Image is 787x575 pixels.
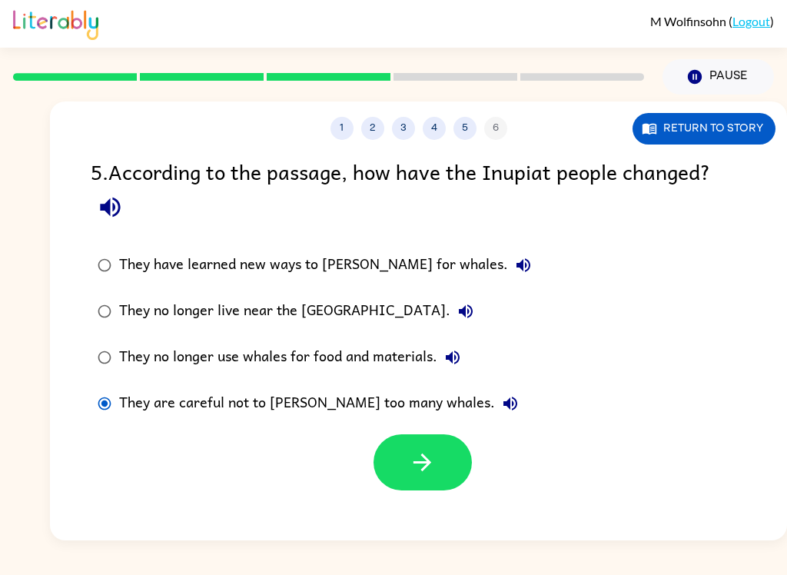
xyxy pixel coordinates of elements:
button: 3 [392,117,415,140]
button: 4 [423,117,446,140]
button: They no longer live near the [GEOGRAPHIC_DATA]. [450,296,481,327]
div: They have learned new ways to [PERSON_NAME] for whales. [119,250,539,281]
button: Pause [662,59,774,95]
a: Logout [732,14,770,28]
button: They no longer use whales for food and materials. [437,342,468,373]
div: They are careful not to [PERSON_NAME] too many whales. [119,388,526,419]
div: They no longer live near the [GEOGRAPHIC_DATA]. [119,296,481,327]
button: 2 [361,117,384,140]
button: 5 [453,117,477,140]
div: They no longer use whales for food and materials. [119,342,468,373]
button: 1 [330,117,354,140]
span: M Wolfinsohn [650,14,729,28]
button: Return to story [633,113,775,145]
div: ( ) [650,14,774,28]
button: They are careful not to [PERSON_NAME] too many whales. [495,388,526,419]
img: Literably [13,6,98,40]
div: 5 . According to the passage, how have the Inupiat people changed? [91,155,746,227]
button: They have learned new ways to [PERSON_NAME] for whales. [508,250,539,281]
